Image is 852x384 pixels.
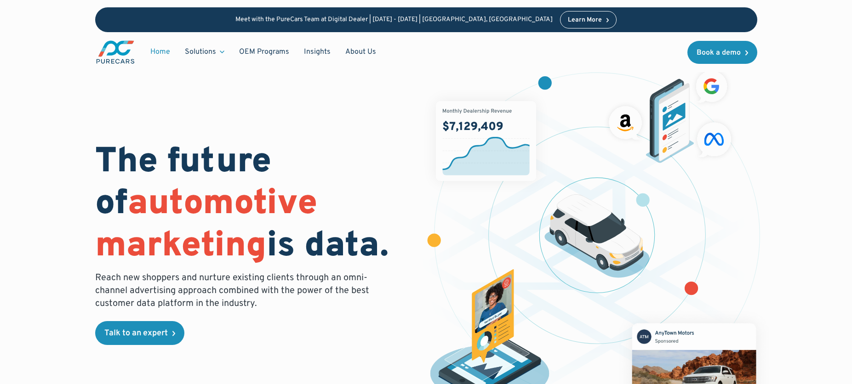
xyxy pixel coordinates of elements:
[560,11,617,28] a: Learn More
[232,43,297,61] a: OEM Programs
[95,321,184,345] a: Talk to an expert
[143,43,177,61] a: Home
[95,40,136,65] img: purecars logo
[687,41,757,64] a: Book a demo
[95,182,317,268] span: automotive marketing
[436,101,536,181] img: chart showing monthly dealership revenue of $7m
[95,40,136,65] a: main
[235,16,553,24] p: Meet with the PureCars Team at Digital Dealer | [DATE] - [DATE] | [GEOGRAPHIC_DATA], [GEOGRAPHIC_...
[604,66,736,163] img: ads on social media and advertising partners
[338,43,383,61] a: About Us
[95,271,375,310] p: Reach new shoppers and nurture existing clients through an omni-channel advertising approach comb...
[95,142,415,268] h1: The future of is data.
[568,17,602,23] div: Learn More
[104,329,168,338] div: Talk to an expert
[297,43,338,61] a: Insights
[697,49,741,56] div: Book a demo
[185,47,216,57] div: Solutions
[544,194,650,278] img: illustration of a vehicle
[177,43,232,61] div: Solutions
